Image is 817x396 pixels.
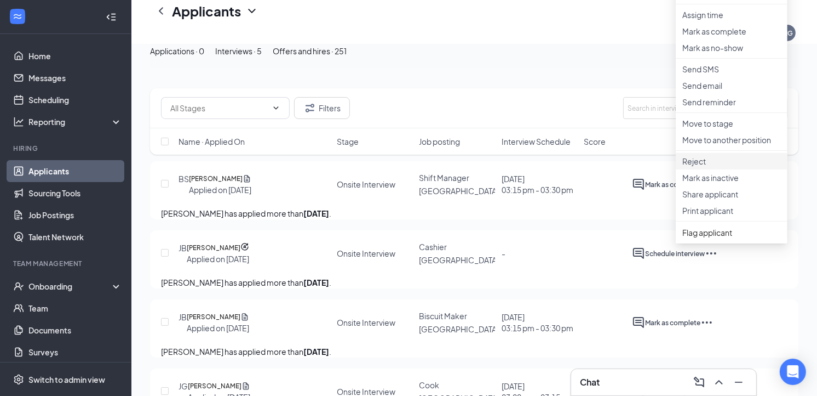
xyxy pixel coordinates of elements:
div: Interviews · 5 [215,45,262,57]
div: JG [179,381,188,392]
p: [GEOGRAPHIC_DATA] [419,324,494,335]
svg: Settings [13,374,24,385]
button: ComposeMessage [691,374,708,391]
a: Surveys [28,341,122,363]
button: Schedule interview [645,247,705,260]
svg: WorkstreamLogo [12,11,23,22]
b: [DATE] [303,278,329,287]
span: Interview Schedule [502,136,571,147]
span: 03:15 pm - 03:30 pm [502,184,573,195]
div: Onsite Interview [337,179,395,190]
svg: ComposeMessage [693,376,706,389]
div: JB [179,312,187,323]
span: Shift Manager [419,173,469,183]
div: Applied on [DATE] [187,323,249,333]
h3: Chat [580,376,600,388]
input: All Stages [170,102,267,114]
input: Search in interviews [623,97,787,119]
svg: ActiveChat [632,178,645,191]
svg: Document [240,312,249,323]
span: Score [584,136,606,147]
h5: [PERSON_NAME] [187,312,240,323]
span: Mark as complete [645,180,700,189]
h1: Applicants [172,2,241,20]
a: Team [28,297,122,319]
span: 03:15 pm - 03:30 pm [502,323,573,333]
svg: ChevronLeft [154,4,168,18]
div: Applied on [DATE] [189,184,251,195]
b: [DATE] [303,347,329,357]
button: Mark as complete [645,316,700,329]
div: [DATE] [502,312,573,333]
div: BS [179,173,189,184]
h5: [PERSON_NAME] [188,381,241,392]
div: Hiring [13,144,120,153]
svg: Analysis [13,116,24,127]
div: Applications · 0 [150,45,204,57]
a: Applicants [28,160,122,182]
p: [GEOGRAPHIC_DATA] [419,185,494,196]
svg: Reapply [240,242,249,251]
span: Mark as complete [645,319,700,327]
svg: Ellipses [700,316,714,329]
button: Minimize [730,374,747,391]
a: Job Postings [28,204,122,226]
div: Reporting [28,116,123,127]
span: Biscuit Maker [419,311,467,321]
div: MG [782,29,793,38]
span: Name · Applied On [179,136,245,147]
p: [GEOGRAPHIC_DATA] [419,254,494,265]
div: Team Management [13,259,120,268]
div: Onsite Interview [337,248,395,259]
svg: ChevronDown [272,104,280,112]
a: Sourcing Tools [28,182,122,204]
span: Cook [419,380,439,390]
button: Filter Filters [294,97,350,119]
div: Onboarding [28,281,113,292]
div: Onsite Interview [337,317,395,328]
div: JB [179,242,187,253]
svg: Document [243,173,251,184]
a: Messages [28,67,122,89]
b: [DATE] [303,208,329,218]
button: Mark as complete [645,178,700,191]
span: Cashier [419,242,447,252]
span: Job posting [419,136,460,147]
svg: Filter [303,101,317,115]
div: Switch to admin view [28,374,105,385]
svg: UserCheck [13,281,24,292]
svg: Minimize [732,376,745,389]
a: Scheduling [28,89,122,111]
a: Documents [28,319,122,341]
svg: Document [241,381,250,392]
div: [DATE] [502,173,573,195]
p: Mark as inactive [682,172,781,183]
div: Offers and hires · 251 [273,45,347,57]
div: Open Intercom Messenger [780,359,806,385]
a: Home [28,45,122,67]
span: Stage [337,136,359,147]
p: Share applicant [682,189,781,200]
svg: Collapse [106,12,117,22]
svg: ActiveChat [632,247,645,260]
h5: [PERSON_NAME] [189,173,243,184]
p: [PERSON_NAME] has applied more than . [161,346,787,358]
p: [PERSON_NAME] has applied more than . [161,276,787,288]
svg: ChevronDown [245,4,258,18]
span: - [502,248,505,258]
a: Talent Network [28,226,122,248]
h5: [PERSON_NAME] [187,242,240,253]
p: [PERSON_NAME] has applied more than . [161,207,787,219]
div: Applied on [DATE] [187,253,249,264]
span: Schedule interview [645,250,705,258]
svg: ChevronUp [712,376,726,389]
svg: ActiveChat [632,316,645,329]
button: ChevronUp [710,374,728,391]
svg: Ellipses [705,247,718,260]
